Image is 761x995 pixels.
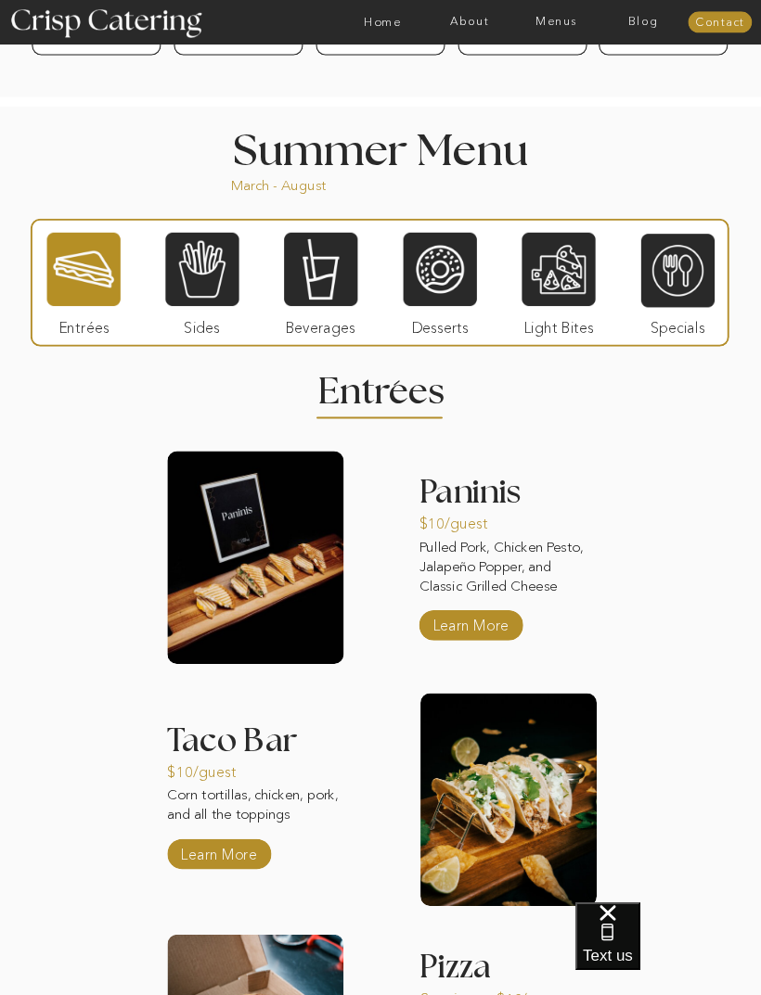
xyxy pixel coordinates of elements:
[340,16,427,29] a: Home
[419,951,551,989] h3: Pizza
[419,538,596,599] p: Pulled Pork, Chicken Pesto, Jalapeño Popper, and Classic Grilled Cheese
[42,306,126,343] p: Entrées
[600,16,687,29] a: Blog
[318,375,443,400] h2: Entrees
[167,786,343,848] p: Corn tortillas, chicken, pork, and all the toppings
[636,306,720,343] p: Specials
[419,503,504,540] p: $10/guest
[688,17,752,30] a: Contact
[426,16,513,29] a: About
[575,902,761,995] iframe: podium webchat widget bubble
[419,477,596,517] h3: Paninis
[513,16,600,29] a: Menus
[167,724,343,740] h3: Taco Bar
[517,306,601,343] p: Light Bites
[177,833,262,870] a: Learn More
[167,751,252,788] p: $10/guest
[398,306,483,343] p: Desserts
[278,306,363,343] p: Beverages
[160,306,244,343] p: Sides
[231,175,406,190] p: March - August
[204,130,557,167] h1: Summer Menu
[429,604,513,641] a: Learn More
